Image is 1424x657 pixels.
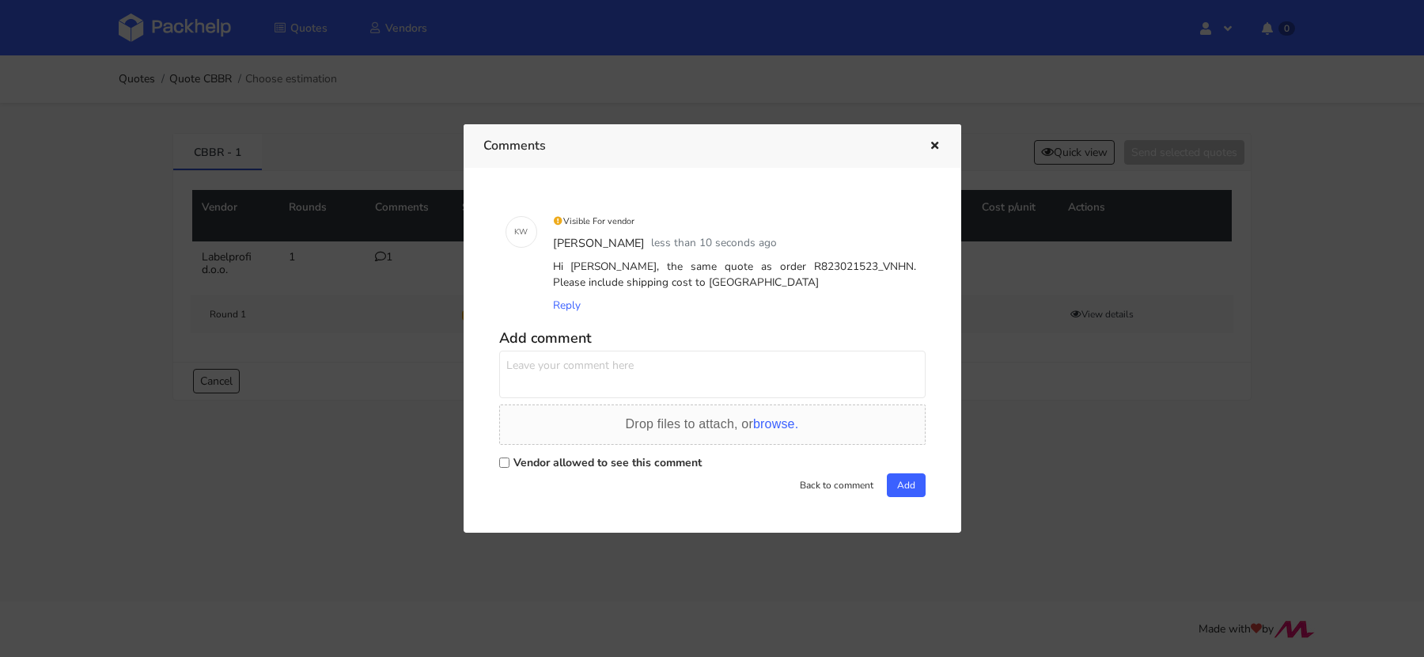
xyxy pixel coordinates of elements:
span: Reply [553,298,581,313]
span: browse. [753,417,798,431]
span: Drop files to attach, or [626,417,799,431]
label: Vendor allowed to see this comment [513,455,702,470]
h5: Add comment [499,329,926,347]
h3: Comments [483,135,905,157]
small: Visible For vendor [553,215,635,227]
span: K [514,222,519,242]
button: Add [887,473,926,497]
div: [PERSON_NAME] [550,232,648,256]
button: Back to comment [790,473,884,497]
div: less than 10 seconds ago [648,232,780,256]
span: W [519,222,528,242]
div: Hi [PERSON_NAME], the same quote as order R823021523_VNHN. Please include shipping cost to [GEOGR... [550,256,919,294]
